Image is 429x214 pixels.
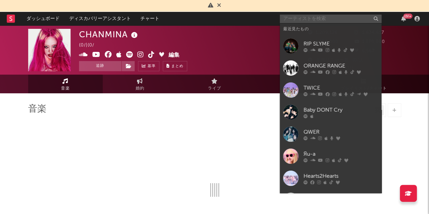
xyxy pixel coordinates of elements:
span: 婚約 [136,84,144,93]
span: まとめ [171,64,183,68]
a: Hearts2Hearts [280,167,382,189]
div: {0/+ [403,14,412,19]
div: 最近見たもの [283,25,378,33]
input: アーティストを検索 [280,15,382,23]
a: TWICE [280,79,382,101]
span: 音楽 [61,84,70,93]
div: QWER [304,128,378,136]
span: ライブ [208,84,221,93]
button: 編集 [169,51,179,60]
div: ORANGE RANGE [304,62,378,70]
a: 音楽 [28,75,103,93]
span: 却下する [217,3,221,8]
div: RIP SLYME [304,40,378,48]
a: ディスカバリーアシスタント [64,12,136,25]
div: CHANMINA [79,29,139,40]
a: 観客 [252,75,327,93]
a: Baby DONT Cry [280,101,382,123]
a: RIP SLYME [280,35,382,57]
a: ORANGE RANGE [280,57,382,79]
a: QWER [280,123,382,145]
a: 婚約 [103,75,177,93]
a: 基準 [138,61,159,71]
div: Baby DONT Cry [304,106,378,114]
div: Hearts2Hearts [304,172,378,180]
a: Яu-a [280,145,382,167]
div: {0/ | {0/ [79,41,102,50]
a: ダッシュボード [22,12,64,25]
span: 基準 [148,62,156,71]
a: ifeye [280,189,382,211]
button: まとめ [163,61,187,71]
button: 追跡 [79,61,121,71]
button: {0/+ [401,16,406,21]
a: チャート [136,12,164,25]
a: ライブ [177,75,252,93]
div: Яu-a [304,150,378,158]
div: TWICE [304,84,378,92]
